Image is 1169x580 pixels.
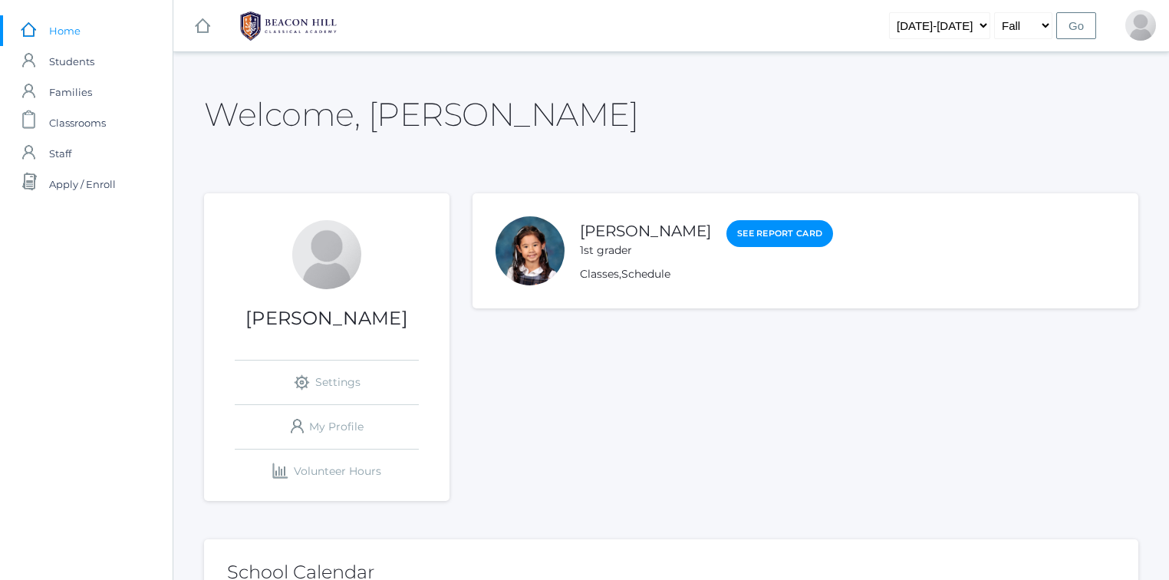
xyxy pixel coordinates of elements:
[49,77,92,107] span: Families
[204,308,449,328] h1: [PERSON_NAME]
[580,242,711,259] div: 1st grader
[235,450,419,493] a: Volunteer Hours
[235,361,419,404] a: Settings
[49,169,116,199] span: Apply / Enroll
[204,97,638,132] h2: Welcome, [PERSON_NAME]
[580,266,833,282] div: ,
[49,138,71,169] span: Staff
[621,267,670,281] a: Schedule
[231,7,346,45] img: 1_BHCALogos-05.png
[235,405,419,449] a: My Profile
[496,216,565,285] div: Whitney Chea
[1125,10,1156,41] div: Lisa Chea
[1056,12,1096,39] input: Go
[49,107,106,138] span: Classrooms
[292,220,361,289] div: Lisa Chea
[726,220,833,247] a: See Report Card
[49,15,81,46] span: Home
[580,222,711,240] a: [PERSON_NAME]
[49,46,94,77] span: Students
[580,267,619,281] a: Classes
